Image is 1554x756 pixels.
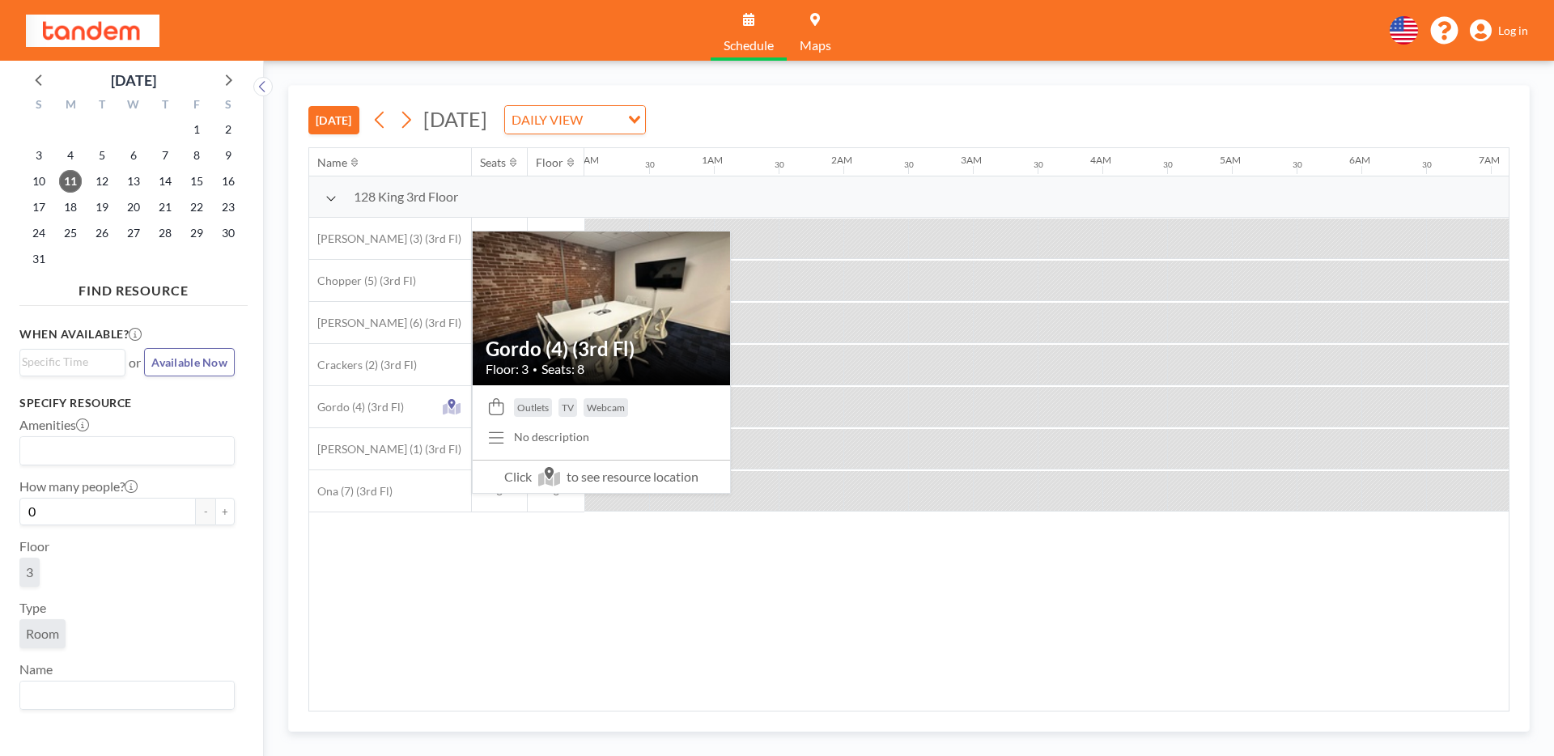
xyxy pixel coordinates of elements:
[702,154,723,166] div: 1AM
[215,498,235,525] button: +
[480,155,506,170] div: Seats
[154,144,176,167] span: Thursday, August 7, 2025
[122,222,145,244] span: Wednesday, August 27, 2025
[562,401,574,414] span: TV
[19,478,138,495] label: How many people?
[1090,154,1111,166] div: 4AM
[144,348,235,376] button: Available Now
[26,626,59,642] span: Room
[309,442,461,457] span: [PERSON_NAME] (1) (3rd Fl)
[536,155,563,170] div: Floor
[28,144,50,167] span: Sunday, August 3, 2025
[831,154,852,166] div: 2AM
[1479,154,1500,166] div: 7AM
[517,401,549,414] span: Outlets
[28,248,50,270] span: Sunday, August 31, 2025
[217,170,240,193] span: Saturday, August 16, 2025
[508,109,586,130] span: DAILY VIEW
[800,39,831,52] span: Maps
[19,396,235,410] h3: Specify resource
[118,96,150,117] div: W
[19,538,49,554] label: Floor
[309,274,416,288] span: Chopper (5) (3rd Fl)
[111,69,156,91] div: [DATE]
[91,170,113,193] span: Tuesday, August 12, 2025
[1498,23,1528,38] span: Log in
[514,430,589,444] div: No description
[55,96,87,117] div: M
[185,222,208,244] span: Friday, August 29, 2025
[59,170,82,193] span: Monday, August 11, 2025
[1470,19,1528,42] a: Log in
[645,159,655,170] div: 30
[185,144,208,167] span: Friday, August 8, 2025
[129,355,141,371] span: or
[22,685,225,706] input: Search for option
[541,361,584,377] span: Seats: 8
[22,353,116,371] input: Search for option
[961,154,982,166] div: 3AM
[217,118,240,141] span: Saturday, August 2, 2025
[154,170,176,193] span: Thursday, August 14, 2025
[309,316,461,330] span: [PERSON_NAME] (6) (3rd Fl)
[26,564,33,580] span: 3
[587,401,625,414] span: Webcam
[59,222,82,244] span: Monday, August 25, 2025
[28,196,50,219] span: Sunday, August 17, 2025
[26,15,159,47] img: organization-logo
[317,155,347,170] div: Name
[20,350,125,374] div: Search for option
[588,109,618,130] input: Search for option
[19,661,53,677] label: Name
[23,96,55,117] div: S
[59,144,82,167] span: Monday, August 4, 2025
[724,39,774,52] span: Schedule
[486,337,717,361] h2: Gordo (4) (3rd Fl)
[122,196,145,219] span: Wednesday, August 20, 2025
[19,417,89,433] label: Amenities
[1034,159,1043,170] div: 30
[354,189,458,205] span: 128 King 3rd Floor
[309,231,461,246] span: [PERSON_NAME] (3) (3rd Fl)
[22,440,225,461] input: Search for option
[904,159,914,170] div: 30
[122,144,145,167] span: Wednesday, August 6, 2025
[1293,159,1302,170] div: 30
[87,96,118,117] div: T
[775,159,784,170] div: 30
[533,364,537,375] span: •
[423,107,487,131] span: [DATE]
[149,96,180,117] div: T
[309,358,417,372] span: Crackers (2) (3rd Fl)
[59,196,82,219] span: Monday, August 18, 2025
[20,682,234,709] div: Search for option
[28,170,50,193] span: Sunday, August 10, 2025
[217,144,240,167] span: Saturday, August 9, 2025
[1163,159,1173,170] div: 30
[91,222,113,244] span: Tuesday, August 26, 2025
[1422,159,1432,170] div: 30
[309,400,404,414] span: Gordo (4) (3rd Fl)
[196,498,215,525] button: -
[151,355,227,369] span: Available Now
[154,196,176,219] span: Thursday, August 21, 2025
[185,170,208,193] span: Friday, August 15, 2025
[91,144,113,167] span: Tuesday, August 5, 2025
[505,106,645,134] div: Search for option
[1220,154,1241,166] div: 5AM
[309,484,393,499] span: Ona (7) (3rd Fl)
[217,196,240,219] span: Saturday, August 23, 2025
[1349,154,1370,166] div: 6AM
[91,196,113,219] span: Tuesday, August 19, 2025
[308,106,359,134] button: [DATE]
[180,96,212,117] div: F
[212,96,244,117] div: S
[185,196,208,219] span: Friday, August 22, 2025
[473,460,730,493] span: Click to see resource location
[28,222,50,244] span: Sunday, August 24, 2025
[486,361,529,377] span: Floor: 3
[19,276,248,299] h4: FIND RESOURCE
[217,222,240,244] span: Saturday, August 30, 2025
[20,437,234,465] div: Search for option
[185,118,208,141] span: Friday, August 1, 2025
